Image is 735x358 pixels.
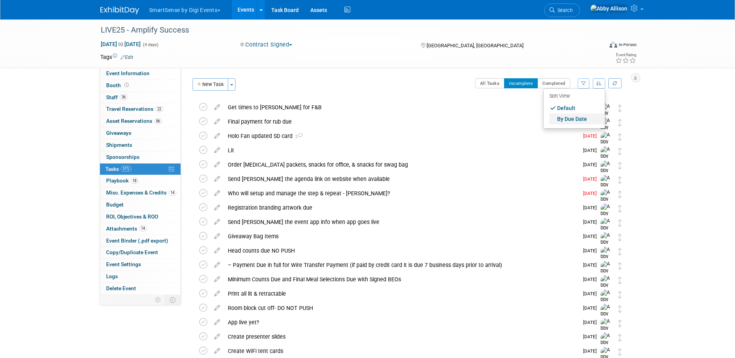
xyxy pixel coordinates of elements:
[618,205,622,212] i: Move task
[601,203,612,231] img: Abby Allison
[224,301,578,315] div: Room block cut off- DO NOT PUSH
[106,249,158,255] span: Copy/Duplicate Event
[193,78,228,91] button: New Task
[120,55,133,60] a: Edit
[601,275,612,303] img: Abby Allison
[237,41,295,49] button: Contract Signed
[210,176,224,182] a: edit
[224,330,578,343] div: Create presenter slides
[106,82,130,88] span: Booth
[106,177,138,184] span: Playbook
[618,191,622,198] i: Move task
[120,94,127,100] span: 36
[583,262,601,268] span: [DATE]
[504,78,538,88] button: Incomplete
[210,333,224,340] a: edit
[618,133,622,141] i: Move task
[100,41,141,48] span: [DATE] [DATE]
[224,316,578,329] div: App live yet?
[210,204,224,211] a: edit
[106,213,158,220] span: ROI, Objectives & ROO
[100,164,181,175] a: Tasks51%
[609,41,617,48] img: Format-Inperson.png
[100,68,181,79] a: Event Information
[583,320,601,325] span: [DATE]
[583,162,601,167] span: [DATE]
[106,130,131,136] span: Giveaways
[210,262,224,268] a: edit
[224,115,578,128] div: Final payment for rub due
[583,248,601,253] span: [DATE]
[583,234,601,239] span: [DATE]
[618,42,637,48] div: In-Person
[601,189,612,217] img: Abby Allison
[210,348,224,355] a: edit
[601,146,612,174] img: Abby Allison
[151,295,165,305] td: Personalize Event Tab Strip
[601,132,612,159] img: Abby Allison
[106,94,127,100] span: Staff
[618,234,622,241] i: Move task
[100,271,181,282] a: Logs
[100,139,181,151] a: Shipments
[210,305,224,312] a: edit
[121,166,131,172] span: 51%
[618,348,622,356] i: Move task
[618,291,622,298] i: Move task
[210,219,224,225] a: edit
[106,189,176,196] span: Misc. Expenses & Credits
[224,273,578,286] div: Minimum Counts Due and Final Meal Selections Due with Signed BEOs
[169,190,176,196] span: 14
[100,151,181,163] a: Sponsorships
[224,230,578,243] div: Giveaway Bag Items
[100,175,181,187] a: Playbook18
[210,104,224,111] a: edit
[98,23,591,37] div: LIVE25 - Amplify Success
[618,148,622,155] i: Move task
[106,118,162,124] span: Asset Reservations
[618,320,622,327] i: Move task
[224,101,578,114] div: Get times to [PERSON_NAME] for F&B
[155,106,163,112] span: 22
[583,277,601,282] span: [DATE]
[165,295,181,305] td: Toggle Event Tabs
[618,305,622,313] i: Move task
[583,348,601,354] span: [DATE]
[601,318,612,346] img: Abby Allison
[618,262,622,270] i: Move task
[601,246,612,274] img: Abby Allison
[154,118,162,124] span: 86
[106,238,168,244] span: Event Binder (.pdf export)
[210,190,224,197] a: edit
[100,53,133,61] td: Tags
[131,178,138,184] span: 18
[618,219,622,227] i: Move task
[601,175,612,202] img: Abby Allison
[100,103,181,115] a: Travel Reservations22
[105,166,131,172] span: Tasks
[210,118,224,125] a: edit
[601,160,612,188] img: Abby Allison
[224,201,578,214] div: Registration branding artwork due
[210,319,224,326] a: edit
[583,219,601,225] span: [DATE]
[537,78,570,88] button: Completed
[106,261,141,267] span: Event Settings
[106,70,150,76] span: Event Information
[583,205,601,210] span: [DATE]
[224,129,578,143] div: Holo Fan updated SD card
[427,43,523,48] span: [GEOGRAPHIC_DATA], [GEOGRAPHIC_DATA]
[544,3,580,17] a: Search
[601,289,612,317] img: Abby Allison
[100,259,181,270] a: Event Settings
[615,53,636,57] div: Event Rating
[618,334,622,341] i: Move task
[583,305,601,311] span: [DATE]
[100,7,139,14] img: ExhibitDay
[100,211,181,223] a: ROI, Objectives & ROO
[601,117,612,145] img: Abby Allison
[106,142,132,148] span: Shipments
[224,258,578,272] div: – Payment Due in full for Wire Transfer Payment (if paid by credit card it is due 7 business days...
[224,287,578,300] div: Print all lit & retractable
[583,176,601,182] span: [DATE]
